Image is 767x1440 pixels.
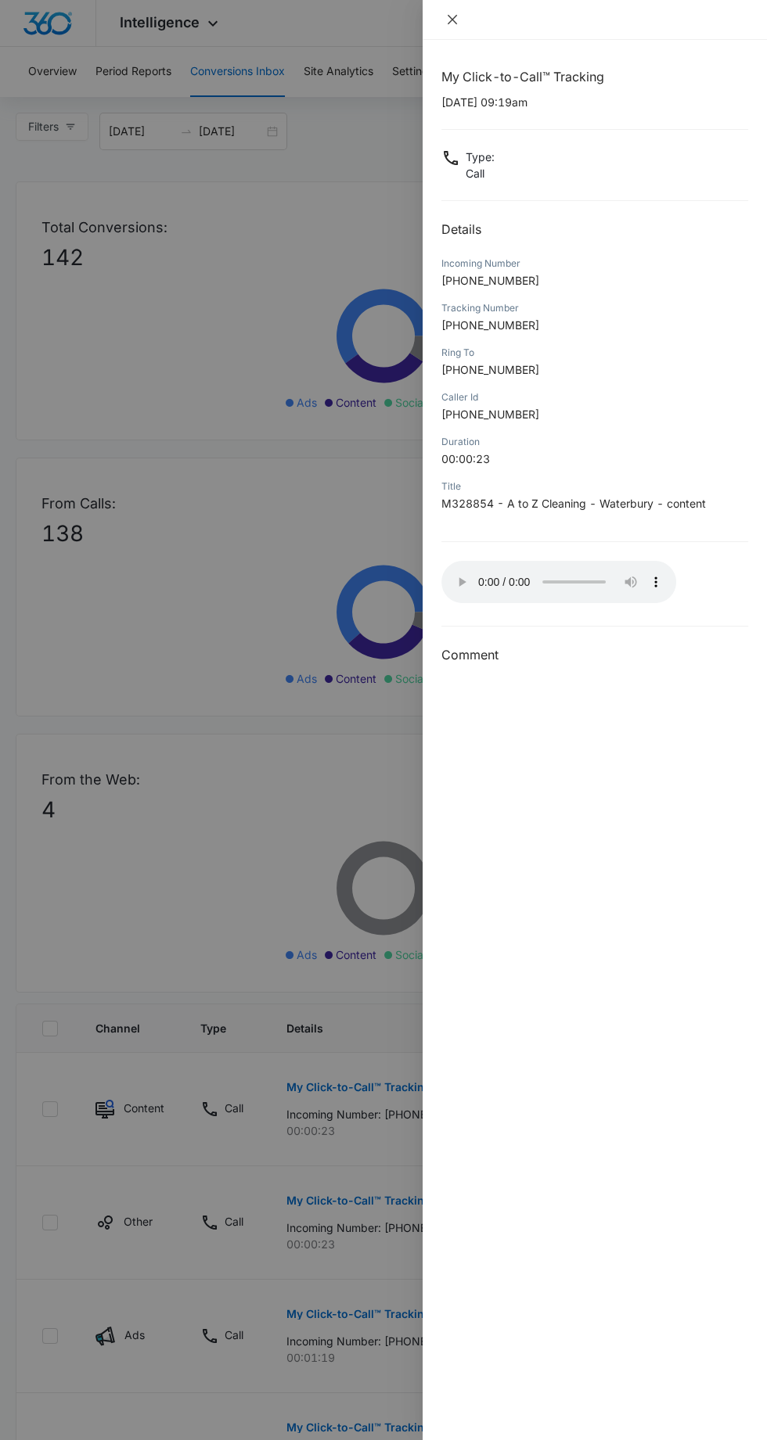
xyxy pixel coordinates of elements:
audio: Your browser does not support the audio tag. [441,561,676,603]
h2: Details [441,220,748,239]
div: Duration [441,435,748,449]
span: [PHONE_NUMBER] [441,318,539,332]
div: Tracking Number [441,301,748,315]
h3: Comment [441,645,748,664]
button: Close [441,13,463,27]
span: close [446,13,459,26]
p: [DATE] 09:19am [441,94,748,110]
span: [PHONE_NUMBER] [441,363,539,376]
p: Type : [466,149,495,165]
div: Caller Id [441,390,748,404]
span: [PHONE_NUMBER] [441,274,539,287]
p: Call [466,165,495,181]
span: [PHONE_NUMBER] [441,408,539,421]
span: 00:00:23 [441,452,490,465]
span: M328854 - A to Z Cleaning - Waterbury - content [441,497,706,510]
div: Ring To [441,346,748,360]
div: Title [441,479,748,494]
div: Incoming Number [441,257,748,271]
h1: My Click-to-Call™ Tracking [441,67,748,86]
